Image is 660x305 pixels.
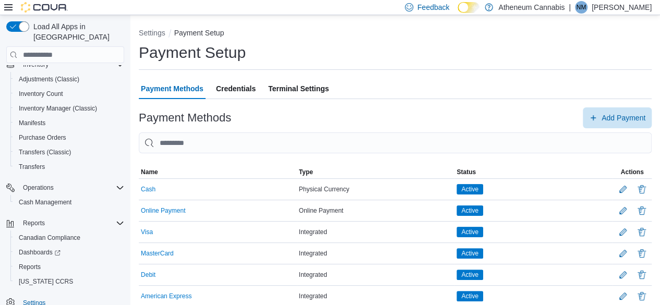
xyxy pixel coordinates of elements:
[15,146,75,158] a: Transfers (Classic)
[297,166,455,178] button: Type
[299,168,313,176] span: Type
[19,181,124,194] span: Operations
[15,196,76,209] a: Cash Management
[569,1,571,14] p: |
[216,78,256,99] span: Credentials
[15,102,124,115] span: Inventory Manager (Classic)
[615,224,631,240] button: Edit Payment Method
[141,292,191,300] button: American Express
[15,73,124,86] span: Adjustments (Classic)
[457,248,483,259] span: Active
[577,1,586,14] span: NM
[15,261,45,273] a: Reports
[15,196,124,209] span: Cash Management
[615,288,631,304] button: Edit Payment Method
[139,132,652,153] input: This is a search bar. As you type, the results lower in the page will automatically filter.
[29,21,124,42] span: Load All Apps in [GEOGRAPHIC_DATA]
[10,260,128,274] button: Reports
[141,250,174,257] button: MasterCard
[15,231,124,244] span: Canadian Compliance
[19,263,41,271] span: Reports
[15,102,101,115] a: Inventory Manager (Classic)
[141,207,185,214] button: Online Payment
[19,90,63,98] span: Inventory Count
[15,231,85,244] a: Canadian Compliance
[19,217,124,229] span: Reports
[454,166,613,178] button: Status
[297,226,455,238] div: Integrated
[15,131,70,144] a: Purchase Orders
[417,2,449,13] span: Feedback
[297,183,455,196] div: Physical Currency
[15,88,124,100] span: Inventory Count
[139,112,231,124] h3: Payment Methods
[15,161,124,173] span: Transfers
[141,168,158,176] span: Name
[635,269,648,281] button: Delete Payment Method
[139,42,246,63] h1: Payment Setup
[15,275,124,288] span: Washington CCRS
[19,163,45,171] span: Transfers
[635,204,648,217] button: Delete Payment Method
[174,29,224,37] button: Payment Setup
[457,270,483,280] span: Active
[141,271,155,278] button: Debit
[15,73,83,86] a: Adjustments (Classic)
[457,184,483,194] span: Active
[457,291,483,301] span: Active
[19,119,45,127] span: Manifests
[635,183,648,196] button: Delete Payment Method
[10,274,128,289] button: [US_STATE] CCRS
[19,104,97,113] span: Inventory Manager (Classic)
[461,270,478,279] span: Active
[297,204,455,217] div: Online Payment
[268,78,329,99] span: Terminal Settings
[19,148,71,156] span: Transfers (Classic)
[583,107,652,128] button: Add Payment
[297,269,455,281] div: Integrated
[635,290,648,302] button: Delete Payment Method
[575,1,587,14] div: Nick Miller
[19,181,58,194] button: Operations
[141,78,203,99] span: Payment Methods
[297,290,455,302] div: Integrated
[15,146,124,158] span: Transfers (Classic)
[10,87,128,101] button: Inventory Count
[23,184,54,192] span: Operations
[19,248,61,257] span: Dashboards
[15,246,65,259] a: Dashboards
[10,130,128,145] button: Purchase Orders
[23,219,45,227] span: Reports
[19,277,73,286] span: [US_STATE] CCRS
[461,249,478,258] span: Active
[457,205,483,216] span: Active
[635,226,648,238] button: Delete Payment Method
[615,245,631,262] button: Edit Payment Method
[2,216,128,230] button: Reports
[10,160,128,174] button: Transfers
[139,29,165,37] button: Settings
[139,166,297,178] button: Name
[10,195,128,210] button: Cash Management
[15,246,124,259] span: Dashboards
[297,247,455,260] div: Integrated
[10,101,128,116] button: Inventory Manager (Classic)
[19,198,71,206] span: Cash Management
[2,180,128,195] button: Operations
[615,266,631,283] button: Edit Payment Method
[139,28,652,40] nav: An example of EuiBreadcrumbs
[10,116,128,130] button: Manifests
[461,185,478,194] span: Active
[15,117,124,129] span: Manifests
[10,72,128,87] button: Adjustments (Classic)
[19,75,79,83] span: Adjustments (Classic)
[458,2,479,13] input: Dark Mode
[15,117,50,129] a: Manifests
[461,291,478,301] span: Active
[15,131,124,144] span: Purchase Orders
[15,161,49,173] a: Transfers
[19,133,66,142] span: Purchase Orders
[15,88,67,100] a: Inventory Count
[15,261,124,273] span: Reports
